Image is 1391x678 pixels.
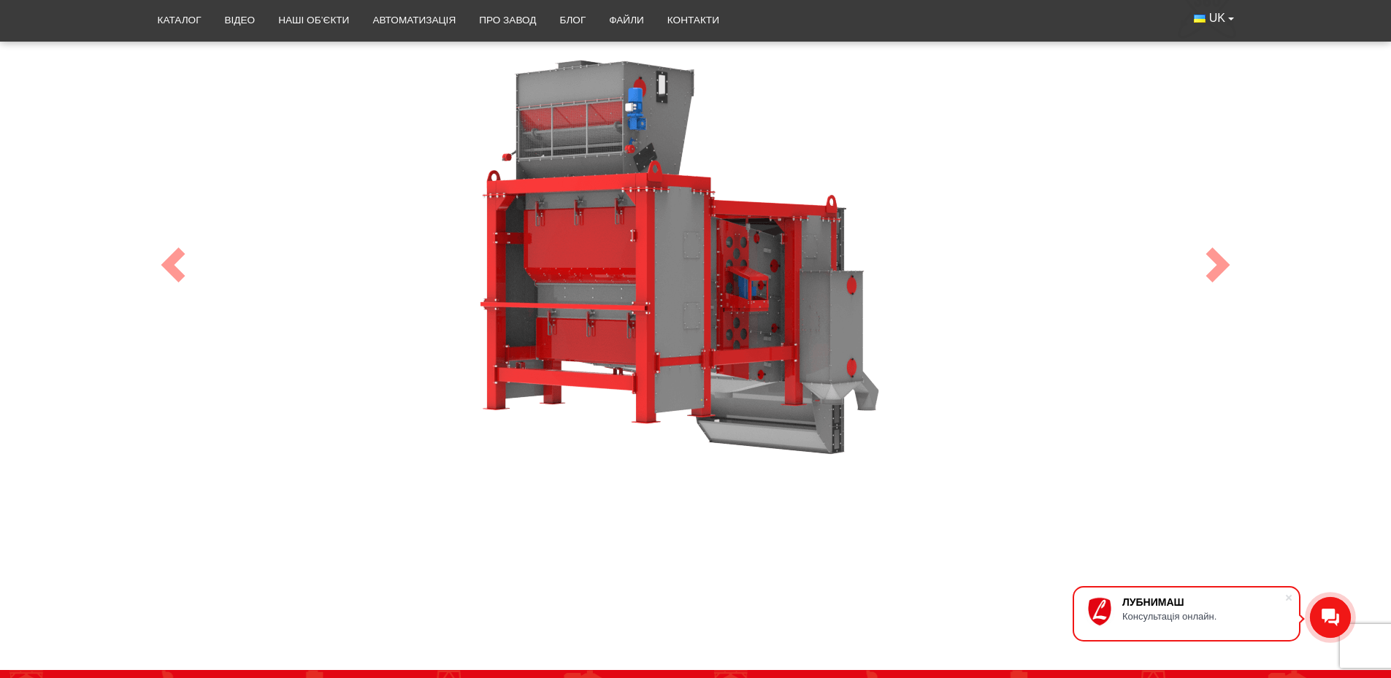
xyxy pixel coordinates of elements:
a: Файли [597,4,656,36]
div: ЛУБНИМАШ [1122,596,1284,608]
a: Відео [213,4,267,36]
button: UK [1182,4,1245,32]
span: UK [1209,10,1225,26]
a: Каталог [146,4,213,36]
a: Наші об’єкти [267,4,361,36]
a: Про завод [467,4,548,36]
div: Консультація онлайн. [1122,611,1284,622]
a: Контакти [656,4,731,36]
a: Автоматизація [361,4,467,36]
a: Блог [548,4,597,36]
img: Українська [1194,15,1206,23]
